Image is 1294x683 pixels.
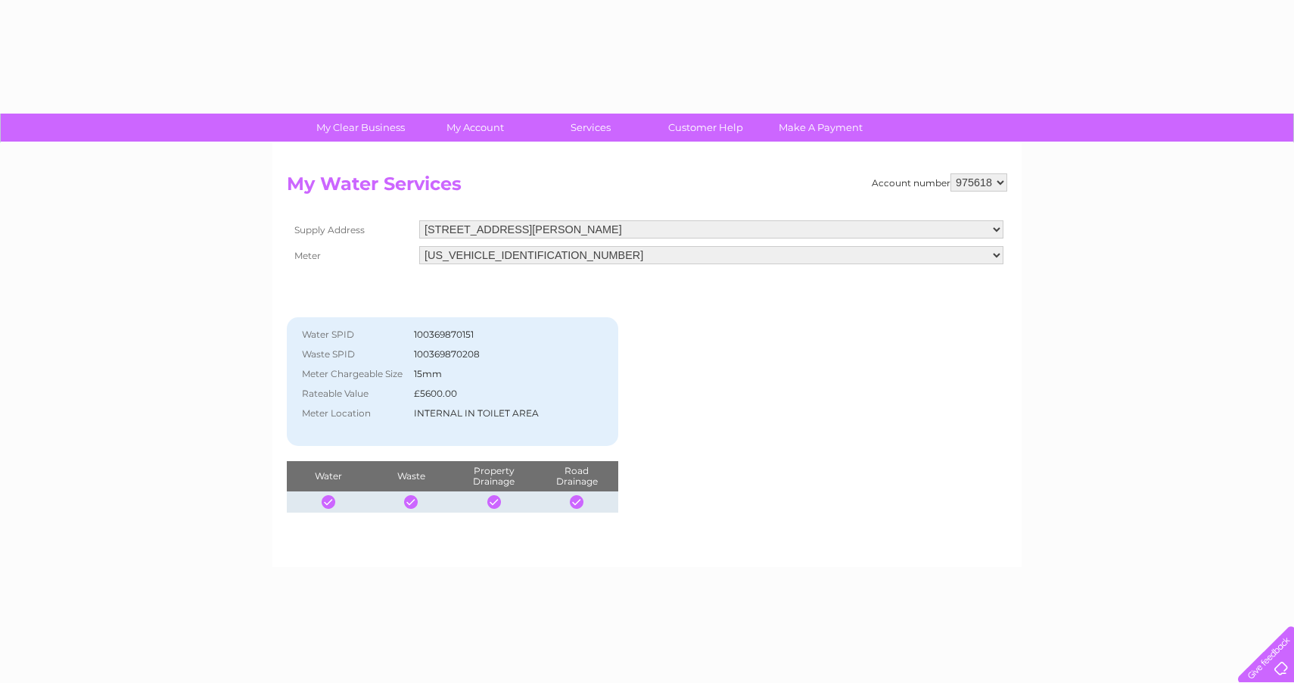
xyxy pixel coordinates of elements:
[369,461,452,491] th: Waste
[298,114,423,142] a: My Clear Business
[413,114,538,142] a: My Account
[294,404,410,423] th: Meter Location
[528,114,653,142] a: Services
[758,114,883,142] a: Make A Payment
[294,364,410,384] th: Meter Chargeable Size
[872,173,1007,192] div: Account number
[294,384,410,404] th: Rateable Value
[294,325,410,345] th: Water SPID
[287,242,415,268] th: Meter
[294,345,410,364] th: Waste SPID
[643,114,768,142] a: Customer Help
[410,384,584,404] td: £5600.00
[410,364,584,384] td: 15mm
[410,325,584,345] td: 100369870151
[287,173,1007,202] h2: My Water Services
[535,461,618,491] th: Road Drainage
[287,461,369,491] th: Water
[410,404,584,423] td: INTERNAL IN TOILET AREA
[410,345,584,364] td: 100369870208
[453,461,535,491] th: Property Drainage
[287,217,415,242] th: Supply Address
